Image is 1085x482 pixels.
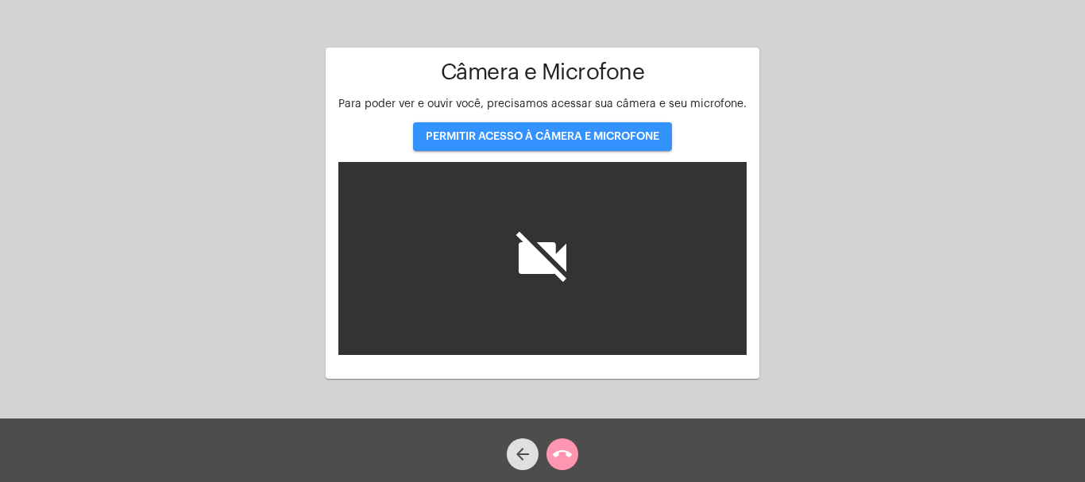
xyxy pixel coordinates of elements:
[338,98,747,110] span: Para poder ver e ouvir você, precisamos acessar sua câmera e seu microfone.
[553,445,572,464] mat-icon: call_end
[338,60,747,85] h1: Câmera e Microfone
[511,226,574,290] i: videocam_off
[426,131,659,142] span: PERMITIR ACESSO À CÂMERA E MICROFONE
[513,445,532,464] mat-icon: arrow_back
[413,122,672,151] button: PERMITIR ACESSO À CÂMERA E MICROFONE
